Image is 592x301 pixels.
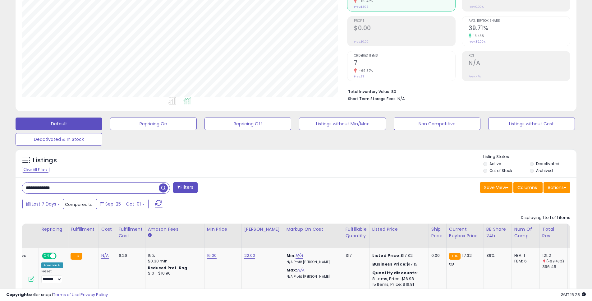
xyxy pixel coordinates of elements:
[514,253,535,258] div: FBA: 1
[80,292,108,298] a: Privacy Policy
[372,282,424,287] div: 15 Items, Price: $16.81
[299,118,386,130] button: Listings without Min/Max
[449,226,481,239] div: Current Buybox Price
[354,40,369,44] small: Prev: $0.00
[486,253,507,258] div: 39%
[244,252,255,259] a: 22.00
[462,252,472,258] span: 17.32
[244,226,281,233] div: [PERSON_NAME]
[469,75,481,78] small: Prev: N/A
[469,40,485,44] small: Prev: 35.00%
[372,253,424,258] div: $17.32
[6,292,29,298] strong: Copyright
[536,168,553,173] label: Archived
[284,224,343,248] th: The percentage added to the cost of goods (COGS) that forms the calculator for Min & Max prices.
[296,252,303,259] a: N/A
[71,253,82,260] small: FBA
[546,259,564,264] small: (-69.43%)
[53,292,80,298] a: Terms of Use
[570,226,588,246] div: Total Rev. Diff.
[514,226,537,239] div: Num of Comp.
[148,226,202,233] div: Amazon Fees
[41,269,63,283] div: Preset:
[71,226,96,233] div: Fulfillment
[469,54,570,58] span: ROI
[101,252,109,259] a: N/A
[469,25,570,33] h2: 39.71%
[372,226,426,233] div: Listed Price
[148,233,152,238] small: Amazon Fees.
[33,156,57,165] h5: Listings
[148,265,189,271] b: Reduced Prof. Rng.
[22,167,49,173] div: Clear All Filters
[348,96,397,101] b: Short Term Storage Fees:
[488,118,575,130] button: Listings without Cost
[119,226,143,239] div: Fulfillment Cost
[348,87,566,95] li: $0
[105,201,141,207] span: Sep-25 - Oct-01
[394,118,480,130] button: Non Competitive
[517,184,537,191] span: Columns
[469,5,484,9] small: Prev: 0.00%
[542,264,567,270] div: 396.45
[480,182,512,193] button: Save View
[204,118,291,130] button: Repricing Off
[431,253,442,258] div: 0.00
[6,292,108,298] div: seller snap | |
[357,68,373,73] small: -69.57%
[521,215,570,221] div: Displaying 1 to 1 of 1 items
[542,253,567,258] div: 121.2
[397,96,405,102] span: N/A
[16,118,102,130] button: Default
[348,89,390,94] b: Total Inventory Value:
[119,253,140,258] div: 6.26
[41,226,65,233] div: Repricing
[148,258,200,264] div: $0.30 min
[354,5,368,9] small: Prev: $396
[449,253,461,260] small: FBA
[354,19,455,23] span: Profit
[207,252,217,259] a: 16.00
[346,226,367,239] div: Fulfillable Quantity
[287,260,338,264] p: N/A Profit [PERSON_NAME]
[486,226,509,239] div: BB Share 24h.
[483,154,576,160] p: Listing States:
[471,34,484,38] small: 13.46%
[489,168,512,173] label: Out of Stock
[65,201,94,207] span: Compared to:
[56,253,66,259] span: OFF
[287,226,340,233] div: Markup on Cost
[544,182,570,193] button: Actions
[372,261,406,267] b: Business Price:
[372,270,424,276] div: :
[354,25,455,33] h2: $0.00
[101,226,113,233] div: Cost
[354,59,455,68] h2: 7
[287,252,296,258] b: Min:
[16,133,102,146] button: Deactivated & In Stock
[469,19,570,23] span: Avg. Buybox Share
[570,253,586,258] div: -275.25
[514,258,535,264] div: FBM: 6
[346,253,365,258] div: 317
[148,271,200,276] div: $10 - $10.90
[110,118,197,130] button: Repricing On
[372,252,401,258] b: Listed Price:
[469,59,570,68] h2: N/A
[43,253,50,259] span: ON
[372,262,424,267] div: $17.15
[148,253,200,258] div: 15%
[542,226,565,239] div: Total Rev.
[297,267,305,273] a: N/A
[173,182,197,193] button: Filters
[96,199,149,209] button: Sep-25 - Oct-01
[561,292,586,298] span: 2025-10-9 15:28 GMT
[207,226,239,233] div: Min Price
[287,275,338,279] p: N/A Profit [PERSON_NAME]
[372,270,417,276] b: Quantity discounts
[41,262,63,268] div: Amazon AI
[372,276,424,282] div: 8 Items, Price: $16.98
[354,75,364,78] small: Prev: 23
[354,54,455,58] span: Ordered Items
[431,226,444,239] div: Ship Price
